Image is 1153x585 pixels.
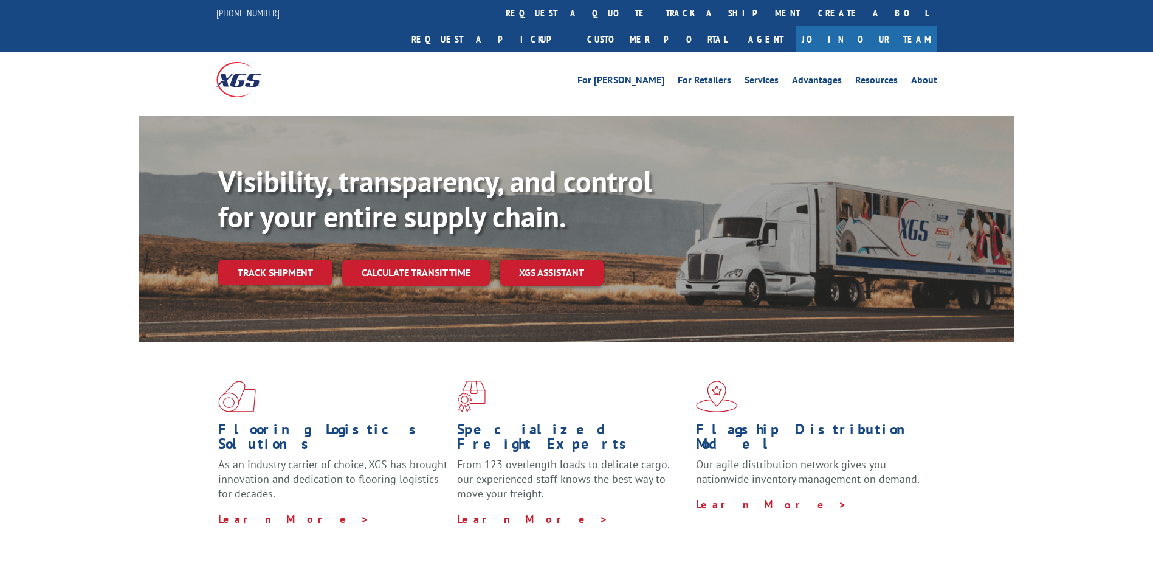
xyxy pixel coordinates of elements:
a: Advantages [792,75,842,89]
a: Request a pickup [402,26,578,52]
a: Learn More > [457,512,608,526]
a: Join Our Team [796,26,937,52]
h1: Flagship Distribution Model [696,422,926,457]
img: xgs-icon-total-supply-chain-intelligence-red [218,381,256,412]
a: Customer Portal [578,26,736,52]
a: For [PERSON_NAME] [577,75,664,89]
a: About [911,75,937,89]
a: XGS ASSISTANT [500,260,604,286]
a: Resources [855,75,898,89]
a: Track shipment [218,260,332,285]
a: For Retailers [678,75,731,89]
p: From 123 overlength loads to delicate cargo, our experienced staff knows the best way to move you... [457,457,687,511]
span: As an industry carrier of choice, XGS has brought innovation and dedication to flooring logistics... [218,457,447,500]
a: Agent [736,26,796,52]
a: Services [745,75,779,89]
b: Visibility, transparency, and control for your entire supply chain. [218,162,652,235]
img: xgs-icon-flagship-distribution-model-red [696,381,738,412]
h1: Flooring Logistics Solutions [218,422,448,457]
a: Learn More > [696,497,847,511]
img: xgs-icon-focused-on-flooring-red [457,381,486,412]
a: Calculate transit time [342,260,490,286]
span: Our agile distribution network gives you nationwide inventory management on demand. [696,457,920,486]
h1: Specialized Freight Experts [457,422,687,457]
a: Learn More > [218,512,370,526]
a: [PHONE_NUMBER] [216,7,280,19]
